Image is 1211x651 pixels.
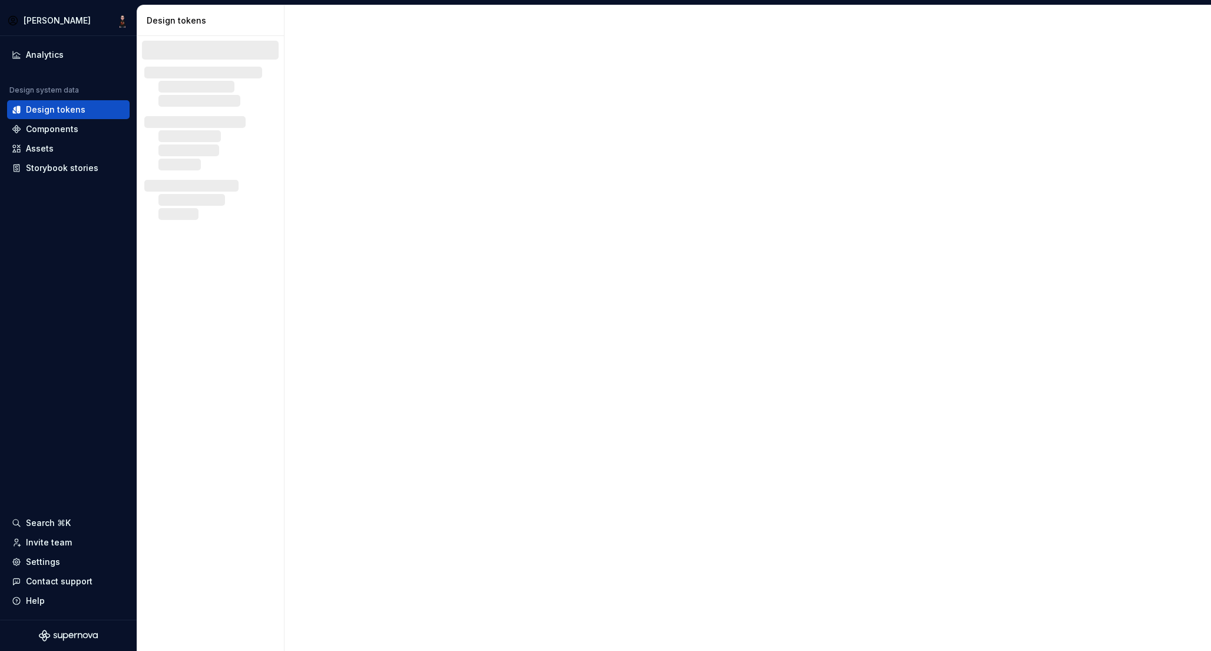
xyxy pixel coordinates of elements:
[147,15,279,27] div: Design tokens
[26,556,60,568] div: Settings
[26,537,72,548] div: Invite team
[7,591,130,610] button: Help
[7,139,130,158] a: Assets
[26,104,85,116] div: Design tokens
[26,517,71,529] div: Search ⌘K
[39,630,98,642] svg: Supernova Logo
[9,86,79,95] div: Design system data
[7,533,130,552] a: Invite team
[7,120,130,139] a: Components
[115,14,130,28] img: Adam
[7,45,130,64] a: Analytics
[2,8,134,33] button: [PERSON_NAME]Adam
[26,576,92,587] div: Contact support
[7,514,130,532] button: Search ⌘K
[26,49,64,61] div: Analytics
[26,123,78,135] div: Components
[7,100,130,119] a: Design tokens
[24,15,91,27] div: [PERSON_NAME]
[26,162,98,174] div: Storybook stories
[7,553,130,571] a: Settings
[26,595,45,607] div: Help
[7,159,130,177] a: Storybook stories
[26,143,54,154] div: Assets
[7,572,130,591] button: Contact support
